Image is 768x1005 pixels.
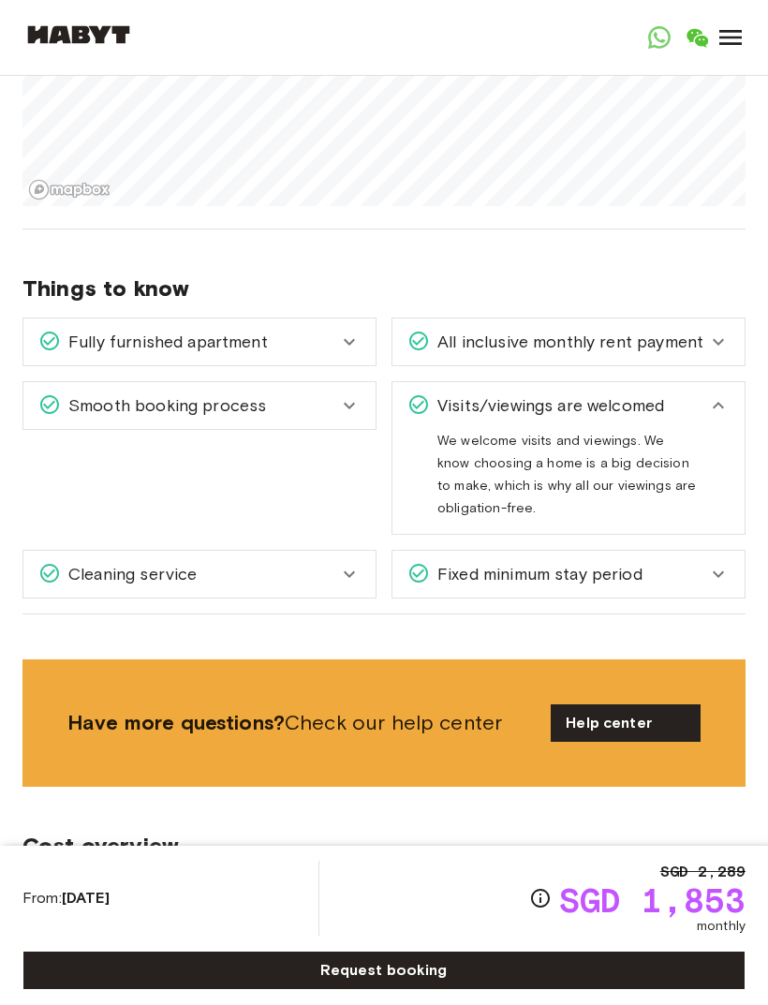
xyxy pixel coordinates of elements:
[430,393,664,418] span: Visits/viewings are welcomed
[67,709,536,737] span: Check our help center
[62,889,110,907] b: [DATE]
[430,562,642,586] span: Fixed minimum stay period
[697,917,746,936] span: monthly
[551,704,701,742] a: Help center
[22,25,135,44] img: Habyt
[22,274,746,303] span: Things to know
[23,551,376,598] div: Cleaning service
[437,433,696,531] span: We welcome visits and viewings. We know choosing a home is a big decision to make, which is why a...
[392,318,745,365] div: All inclusive monthly rent payment
[23,318,376,365] div: Fully furnished apartment
[392,382,745,429] div: Visits/viewings are welcomed
[67,710,285,735] b: Have more questions?
[529,887,552,909] svg: Check cost overview for full price breakdown. Please note that discounts apply to new joiners onl...
[61,562,197,586] span: Cleaning service
[22,832,746,860] span: Cost overview
[61,330,268,354] span: Fully furnished apartment
[28,179,111,200] a: Mapbox logo
[23,382,376,429] div: Smooth booking process
[392,551,745,598] div: Fixed minimum stay period
[430,330,703,354] span: All inclusive monthly rent payment
[61,393,266,418] span: Smooth booking process
[660,861,746,883] span: SGD 2,289
[22,888,110,909] span: From:
[559,883,746,917] span: SGD 1,853
[22,951,746,990] a: Request booking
